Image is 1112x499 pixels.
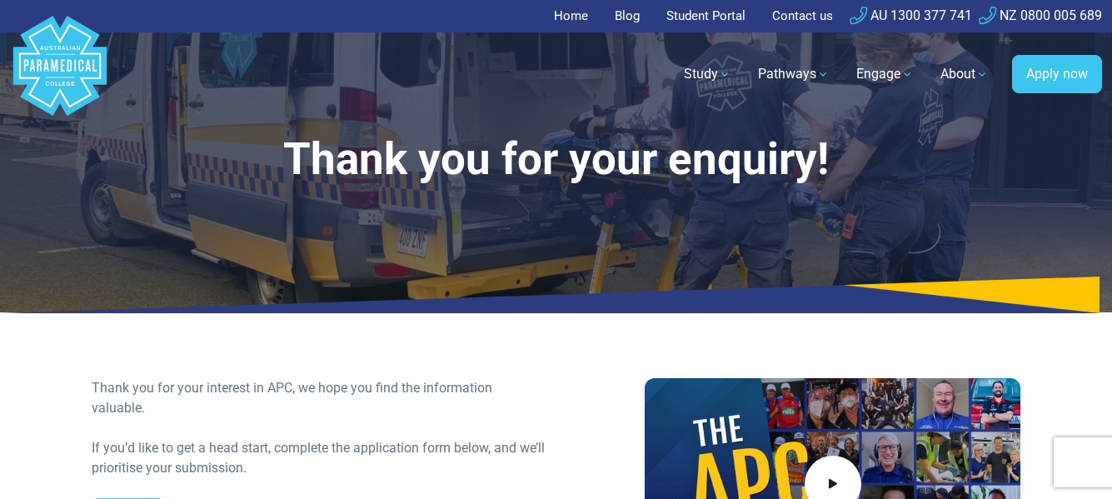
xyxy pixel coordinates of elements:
[846,51,924,97] a: Engage
[92,438,546,478] div: If you’d like to get a head start, complete the application form below, and we’ll prioritise your...
[10,32,110,117] a: Australian Paramedical College
[930,51,999,97] a: About
[674,51,741,97] a: Study
[92,378,546,418] div: Thank you for your interest in APC, we hope you find the information valuable.
[748,51,840,97] a: Pathways
[92,133,1020,186] h1: Thank you for your enquiry!
[979,7,1102,23] a: NZ 0800 005 689
[1012,55,1102,93] a: Apply now
[850,7,972,23] a: AU 1300 377 741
